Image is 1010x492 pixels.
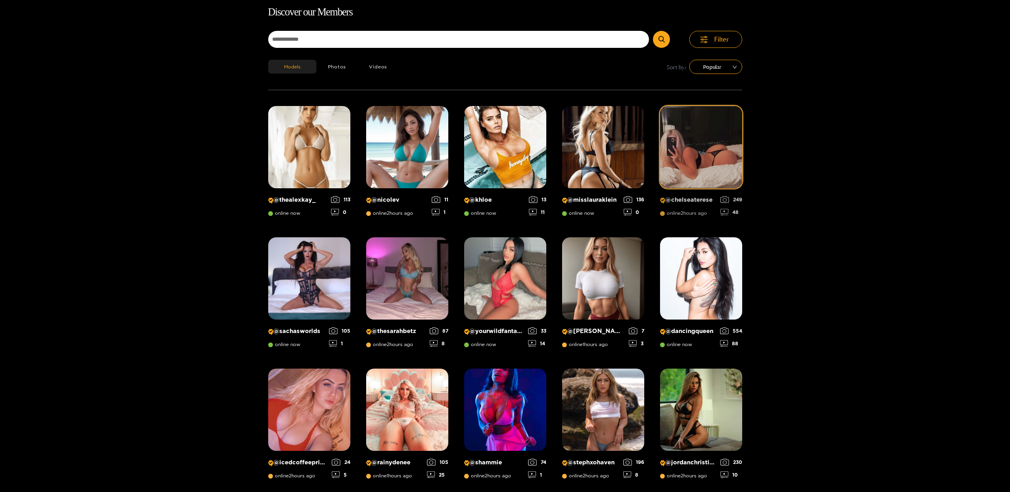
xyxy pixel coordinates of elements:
p: @ sachasworlds [268,327,325,335]
div: 105 [427,459,448,466]
img: Creator Profile Image: yourwildfantasyy69 [464,237,546,320]
img: Creator Profile Image: jordanchristine_15 [660,369,742,451]
button: Photos [316,60,358,74]
a: Creator Profile Image: icedcoffeeprincess@icedcoffeeprincessonline2hours ago245 [268,369,350,484]
div: 554 [720,327,742,334]
a: Creator Profile Image: sachasworlds@sachasworldsonline now1051 [268,237,350,353]
a: Creator Profile Image: shammie@shammieonline2hours ago741 [464,369,546,484]
a: Creator Profile Image: dancingqueen@dancingqueenonline now55488 [660,237,742,353]
span: online now [660,342,692,347]
span: online 2 hours ago [660,210,707,216]
button: Filter [689,31,742,48]
span: online 2 hours ago [268,473,315,479]
a: Creator Profile Image: thealexkay_@thealexkay_online now1130 [268,106,350,221]
div: 11 [529,209,546,216]
img: Creator Profile Image: dancingqueen [660,237,742,320]
a: Creator Profile Image: yourwildfantasyy69@yourwildfantasyy69online now3314 [464,237,546,353]
button: Models [268,60,316,74]
div: 48 [720,209,742,216]
img: Creator Profile Image: rainydenee [366,369,448,451]
div: 24 [332,459,350,466]
div: 8 [430,340,448,347]
a: Creator Profile Image: misslauraklein@misslaurakleinonline now1360 [562,106,644,221]
div: 5 [332,471,350,478]
a: Creator Profile Image: thesarahbetz@thesarahbetzonline2hours ago878 [366,237,448,353]
div: 13 [529,196,546,203]
a: Creator Profile Image: stephxohaven@stephxohavenonline2hours ago1968 [562,369,644,484]
span: online 2 hours ago [464,473,511,479]
div: 1 [329,340,350,347]
div: 7 [629,327,644,334]
div: 196 [623,459,644,466]
img: Creator Profile Image: sachasworlds [268,237,350,320]
span: Sort by: [667,62,686,72]
div: 25 [427,471,448,478]
p: @ rainydenee [366,459,423,466]
a: Creator Profile Image: chelseaterese@chelseatereseonline2hours ago24948 [660,106,742,221]
p: @ dancingqueen [660,327,716,335]
img: Creator Profile Image: misslauraklein [562,106,644,188]
span: online 2 hours ago [366,342,413,347]
button: Videos [357,60,399,74]
span: online 2 hours ago [660,473,707,479]
div: 230 [720,459,742,466]
a: Creator Profile Image: jordanchristine_15@jordanchristine_15online2hours ago23010 [660,369,742,484]
div: 1 [432,209,448,216]
p: @ icedcoffeeprincess [268,459,328,466]
div: 87 [430,327,448,334]
span: online now [268,342,300,347]
p: @ thealexkay_ [268,196,327,204]
img: Creator Profile Image: thealexkay_ [268,106,350,188]
div: 0 [624,209,644,216]
p: @ stephxohaven [562,459,619,466]
div: 74 [528,459,546,466]
div: 88 [720,340,742,347]
span: online 2 hours ago [366,210,413,216]
div: 11 [432,196,448,203]
img: Creator Profile Image: chelseaterese [660,106,742,188]
p: @ thesarahbetz [366,327,426,335]
div: 8 [623,471,644,478]
div: 113 [331,196,350,203]
p: @ chelseaterese [660,196,717,204]
p: @ [PERSON_NAME] [562,327,625,335]
a: Creator Profile Image: khloe@khloeonline now1311 [464,106,546,221]
img: Creator Profile Image: stephxohaven [562,369,644,451]
img: Creator Profile Image: thesarahbetz [366,237,448,320]
span: online now [562,210,594,216]
div: 249 [720,196,742,203]
div: sort [689,60,742,74]
p: @ misslauraklein [562,196,620,204]
p: @ khloe [464,196,525,204]
p: @ yourwildfantasyy69 [464,327,524,335]
p: @ shammie [464,459,524,466]
span: online 2 hours ago [562,473,609,479]
span: Popular [695,61,736,73]
img: Creator Profile Image: michelle [562,237,644,320]
span: Filter [714,35,729,44]
span: online now [464,210,496,216]
div: 0 [331,209,350,216]
span: online 1 hours ago [366,473,412,479]
div: 3 [629,340,644,347]
p: @ jordanchristine_15 [660,459,717,466]
a: Creator Profile Image: michelle@[PERSON_NAME]online1hours ago73 [562,237,644,353]
a: Creator Profile Image: nicolev@nicolevonline2hours ago111 [366,106,448,221]
h1: Discover our Members [268,4,742,21]
div: 105 [329,327,350,334]
p: @ nicolev [366,196,428,204]
span: online now [268,210,300,216]
img: Creator Profile Image: shammie [464,369,546,451]
div: 33 [528,327,546,334]
div: 1 [528,471,546,478]
span: online now [464,342,496,347]
img: Creator Profile Image: nicolev [366,106,448,188]
div: 10 [720,471,742,478]
button: Submit Search [653,31,670,48]
span: online 1 hours ago [562,342,608,347]
img: Creator Profile Image: khloe [464,106,546,188]
img: Creator Profile Image: icedcoffeeprincess [268,369,350,451]
div: 136 [624,196,644,203]
div: 14 [528,340,546,347]
a: Creator Profile Image: rainydenee@rainydeneeonline1hours ago10525 [366,369,448,484]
